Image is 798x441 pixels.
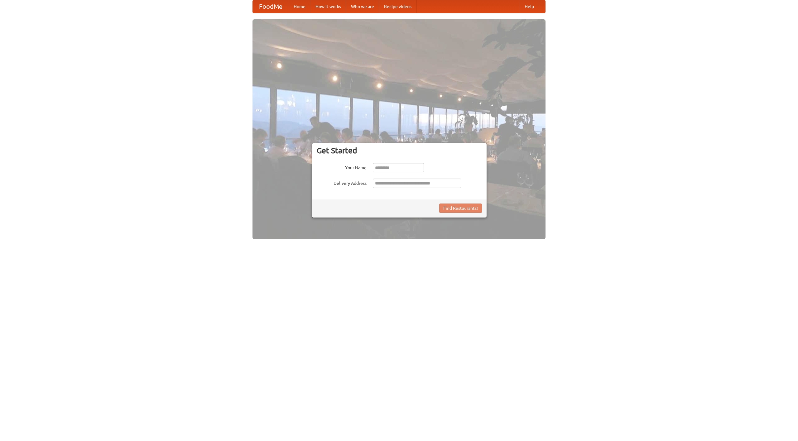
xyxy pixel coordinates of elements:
label: Your Name [317,163,367,171]
a: Help [520,0,539,13]
a: Recipe videos [379,0,416,13]
a: Who we are [346,0,379,13]
label: Delivery Address [317,179,367,186]
a: Home [289,0,310,13]
button: Find Restaurants! [439,204,482,213]
h3: Get Started [317,146,482,155]
a: FoodMe [253,0,289,13]
a: How it works [310,0,346,13]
